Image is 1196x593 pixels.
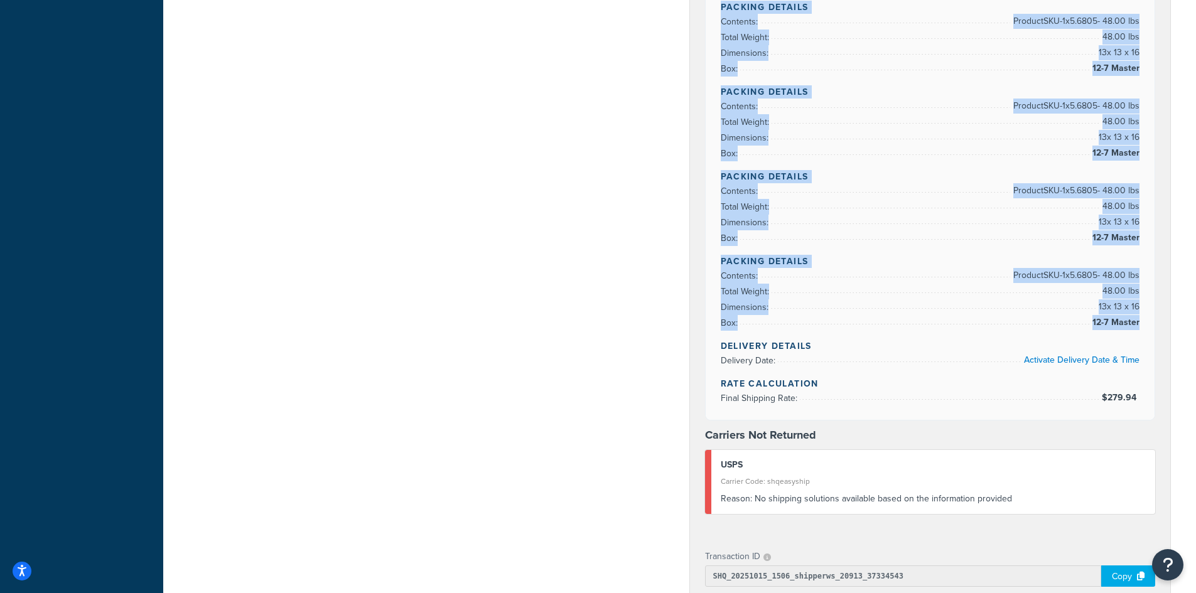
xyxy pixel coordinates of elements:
button: Open Resource Center [1152,549,1183,580]
a: Activate Delivery Date & Time [1024,353,1139,366]
span: Product SKU-1 x 5.6805 - 48.00 lbs [1010,268,1139,283]
span: 13 x 13 x 16 [1096,215,1139,230]
span: Total Weight: [721,31,772,44]
span: Total Weight: [721,200,772,213]
span: 48.00 lbs [1099,199,1139,214]
h4: Packing Details [721,85,1140,99]
span: Product SKU-1 x 5.6805 - 48.00 lbs [1010,99,1139,114]
span: Dimensions: [721,46,772,60]
span: 12-7 Master [1089,61,1139,76]
span: Contents: [721,15,761,28]
span: Contents: [721,100,761,113]
span: Product SKU-1 x 5.6805 - 48.00 lbs [1010,14,1139,29]
span: Total Weight: [721,285,772,298]
div: Copy [1101,565,1155,587]
span: 12-7 Master [1089,230,1139,245]
span: 48.00 lbs [1099,114,1139,129]
h4: Packing Details [721,170,1140,183]
span: 48.00 lbs [1099,29,1139,45]
span: Delivery Date: [721,354,778,367]
span: 13 x 13 x 16 [1096,45,1139,60]
span: Contents: [721,269,761,282]
h4: Delivery Details [721,339,1140,353]
div: Carrier Code: shqeasyship [721,473,1146,490]
span: Dimensions: [721,216,772,229]
span: Box: [721,316,741,329]
strong: Carriers Not Returned [705,427,816,443]
span: Box: [721,62,741,75]
span: Contents: [721,184,761,198]
div: USPS [721,456,1146,474]
span: 13 x 13 x 16 [1096,299,1139,314]
span: Dimensions: [721,131,772,144]
span: Reason: [721,492,752,505]
h4: Packing Details [721,255,1140,268]
span: 48.00 lbs [1099,284,1139,299]
span: 12-7 Master [1089,146,1139,161]
span: Total Weight: [721,115,772,129]
span: $279.94 [1102,391,1139,404]
span: Box: [721,147,741,160]
span: Final Shipping Rate: [721,392,800,405]
span: 12-7 Master [1089,315,1139,330]
h4: Packing Details [721,1,1140,14]
span: Box: [721,232,741,245]
div: No shipping solutions available based on the information provided [721,490,1146,508]
span: Product SKU-1 x 5.6805 - 48.00 lbs [1010,183,1139,198]
span: Dimensions: [721,301,772,314]
span: 13 x 13 x 16 [1096,130,1139,145]
h4: Rate Calculation [721,377,1140,390]
p: Transaction ID [705,548,760,565]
